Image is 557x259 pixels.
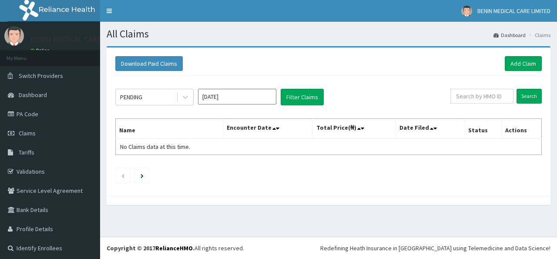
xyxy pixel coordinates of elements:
[281,89,324,105] button: Filter Claims
[312,119,396,139] th: Total Price(₦)
[100,237,557,259] footer: All rights reserved.
[30,35,130,43] p: BENIN MEDICAL CARE LIMITED
[517,89,542,104] input: Search
[107,244,195,252] strong: Copyright © 2017 .
[198,89,276,104] input: Select Month and Year
[121,172,125,179] a: Previous page
[501,119,541,139] th: Actions
[464,119,501,139] th: Status
[19,148,34,156] span: Tariffs
[461,6,472,17] img: User Image
[19,91,47,99] span: Dashboard
[120,143,190,151] span: No Claims data at this time.
[120,93,142,101] div: PENDING
[115,56,183,71] button: Download Paid Claims
[155,244,193,252] a: RelianceHMO
[505,56,542,71] a: Add Claim
[107,28,550,40] h1: All Claims
[477,7,550,15] span: BENIN MEDICAL CARE LIMITED
[527,31,550,39] li: Claims
[30,47,51,54] a: Online
[320,244,550,252] div: Redefining Heath Insurance in [GEOGRAPHIC_DATA] using Telemedicine and Data Science!
[223,119,312,139] th: Encounter Date
[116,119,223,139] th: Name
[396,119,464,139] th: Date Filed
[141,172,144,179] a: Next page
[493,31,526,39] a: Dashboard
[19,129,36,137] span: Claims
[19,72,63,80] span: Switch Providers
[450,89,513,104] input: Search by HMO ID
[4,26,24,46] img: User Image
